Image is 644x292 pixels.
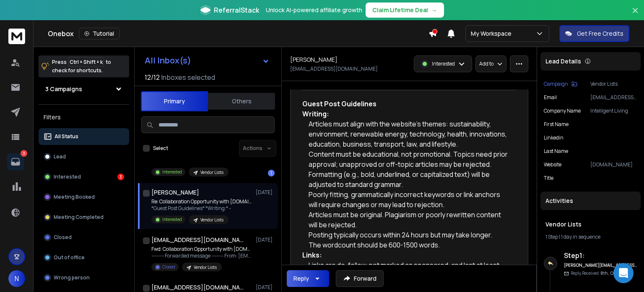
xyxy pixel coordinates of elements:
p: Campaign [544,81,568,87]
span: 12 / 12 [145,72,160,82]
span: ReferralStack [214,5,259,15]
p: Interested [162,216,182,223]
button: Others [208,92,275,110]
p: Unlock AI-powered affiliate growth [266,6,362,14]
p: [DATE] [256,189,275,196]
p: Reply Received [571,270,618,276]
h1: 3 Campaigns [45,85,82,93]
h1: All Inbox(s) [145,56,191,65]
h6: Step 1 : [564,250,637,260]
p: website [544,161,561,168]
button: Interested3 [39,168,129,185]
button: All Inbox(s) [138,52,276,69]
button: Meeting Booked [39,189,129,205]
h3: Inboxes selected [161,72,215,82]
p: Add to [479,61,493,67]
a: 3 [7,153,24,170]
p: Get Free Credits [577,29,623,38]
p: Press to check for shortcuts. [52,58,111,75]
p: Out of office [54,254,85,261]
h6: [PERSON_NAME][EMAIL_ADDRESS][DOMAIN_NAME] [564,262,637,268]
p: Interested [162,169,182,175]
button: Campaign [544,81,577,87]
p: Re: Collaboration Opportunity with [DOMAIN_NAME] [151,198,252,205]
button: Close banner [630,5,641,25]
p: ---------- Forwarded message --------- From: [EMAIL_ADDRESS][DOMAIN_NAME] [151,253,252,259]
div: Activities [540,192,641,210]
p: [EMAIL_ADDRESS][DOMAIN_NAME] [290,66,378,72]
span: 1 day in sequence [561,233,600,240]
p: [DATE] [256,284,275,291]
div: Onebox [48,28,428,39]
strong: Writing: [302,109,329,118]
button: Closed [39,229,129,246]
p: Lead [54,153,66,160]
p: Company Name [544,108,581,114]
button: Wrong person [39,269,129,286]
p: Last Name [544,148,568,155]
p: Email [544,94,557,101]
button: Reply [287,270,329,287]
button: Claim Lifetime Deal→ [366,3,444,18]
p: Meeting Booked [54,194,95,200]
p: Closed [54,234,72,241]
strong: Links: [302,250,322,260]
h1: [EMAIL_ADDRESS][DOMAIN_NAME] [151,283,244,292]
button: Get Free Credits [559,25,629,42]
li: Articles must align with the website’s themes: sustainability, environment, renewable energy, tec... [309,119,509,149]
p: Interested [54,174,81,180]
p: My Workspace [471,29,515,38]
p: *Guest Post Guidelines* *Writing:* - [151,205,252,212]
button: Meeting Completed [39,209,129,226]
button: 3 Campaigns [39,81,129,97]
button: N [8,270,25,287]
p: title [544,175,553,182]
li: Formatting (e.g., bold, underlined, or capitalized text) will be adjusted to standard grammar. [309,169,509,189]
p: 3 [21,150,27,157]
h1: [PERSON_NAME] [151,188,199,197]
h1: [PERSON_NAME] [290,55,338,64]
p: Interested [432,61,455,67]
button: All Status [39,128,129,145]
h3: Filters [39,111,129,123]
p: Fwd: Collaboration Opportunity with [DOMAIN_NAME] [151,246,252,253]
strong: Guest Post Guidelines [302,99,377,108]
p: Closed [162,264,175,270]
p: Wrong person [54,274,90,281]
p: Lead Details [545,57,581,66]
p: Vendor Lists [194,264,217,271]
span: Ctrl + Shift + k [68,57,104,67]
span: 1 Step [545,233,558,240]
p: Vendor Lists [590,81,637,87]
h1: Vendor Lists [545,220,636,229]
div: | [545,234,636,240]
p: First Name [544,121,569,128]
p: Vendor Lists [200,169,223,176]
li: Links are do-follow, not marked as sponsored, and last at least one year (usually lifetime). [309,260,509,280]
li: Posting typically occurs within 24 hours but may take longer. [309,230,509,240]
label: Select [153,145,168,152]
button: Out of office [39,249,129,266]
p: All Status [55,133,78,140]
button: Forward [336,270,384,287]
span: 8th, Oct [600,270,618,276]
p: Vendor Lists [200,217,223,223]
p: linkedin [544,134,563,141]
h1: [EMAIL_ADDRESS][DOMAIN_NAME] [151,236,244,244]
div: Open Intercom Messenger [613,263,634,283]
button: Lead [39,148,129,165]
div: 3 [117,174,124,180]
p: [DATE] [256,237,275,243]
span: → [431,6,437,14]
button: Tutorial [79,28,119,39]
p: [DOMAIN_NAME] [590,161,637,168]
button: Primary [141,91,208,111]
div: Reply [293,274,309,283]
li: Content must be educational, not promotional. Topics need prior approval; unapproved or off-topic... [309,149,509,169]
li: Poorly fitting, grammatically incorrect keywords or link anchors will require changes or may lead... [309,189,509,210]
p: [EMAIL_ADDRESS][DOMAIN_NAME] [590,94,637,101]
p: Intelligent Living [590,108,637,114]
li: The wordcount should be 600-1500 words. [309,240,509,250]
